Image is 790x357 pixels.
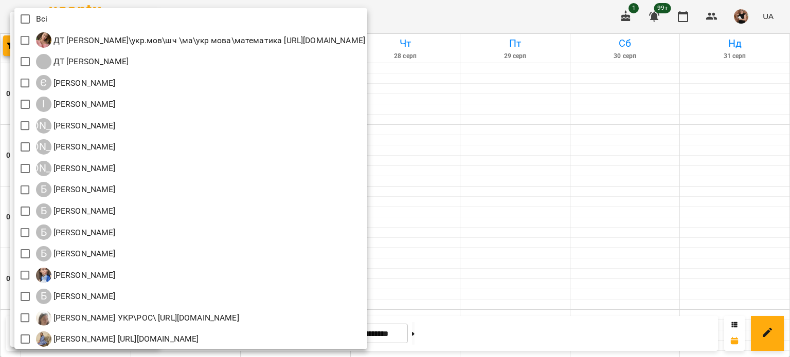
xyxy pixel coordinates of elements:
[51,248,116,260] p: [PERSON_NAME]
[36,268,51,283] img: Б
[36,139,116,155] div: Андрусенко Вероніка
[51,183,116,196] p: [PERSON_NAME]
[36,139,116,155] a: [PERSON_NAME] [PERSON_NAME]
[36,310,51,326] img: Б
[51,120,116,132] p: [PERSON_NAME]
[36,118,116,134] div: Абрамова Ірина
[51,205,116,217] p: [PERSON_NAME]
[36,32,365,48] a: ДТ [PERSON_NAME]\укр.мов\шч \ма\укр мова\математика [URL][DOMAIN_NAME]
[36,182,116,197] a: Б [PERSON_NAME]
[36,75,116,90] div: Єфіменко Оксана
[36,224,116,240] a: Б [PERSON_NAME]
[51,290,116,303] p: [PERSON_NAME]
[36,182,51,197] div: Б
[36,13,47,25] p: Всі
[51,312,239,324] p: [PERSON_NAME] УКР\РОС\ [URL][DOMAIN_NAME]
[36,54,129,69] div: ДТ Ірина Микитей
[36,289,116,304] a: Б [PERSON_NAME]
[36,182,116,197] div: Батуріна Ганна
[36,161,51,176] div: [PERSON_NAME]
[36,310,239,326] a: Б [PERSON_NAME] УКР\РОС\ [URL][DOMAIN_NAME]
[51,55,129,68] p: ДТ [PERSON_NAME]
[36,75,51,90] div: Є
[51,333,199,345] p: [PERSON_NAME] [URL][DOMAIN_NAME]
[36,268,116,283] a: Б [PERSON_NAME]
[36,203,116,219] a: Б [PERSON_NAME]
[36,32,365,48] div: ДТ Бойко Юлія\укр.мов\шч \ма\укр мова\математика https://us06web.zoom.us/j/84886035086
[51,162,116,175] p: [PERSON_NAME]
[36,203,116,219] div: Бессонова Віта
[51,77,116,89] p: [PERSON_NAME]
[36,139,51,155] div: [PERSON_NAME]
[36,203,51,219] div: Б
[36,97,116,112] a: І [PERSON_NAME]
[36,289,116,304] div: Бондарєва Валерія
[36,310,239,326] div: Бєлькова Анастасія ДТ ЛОГОПЕД УКР\РОС\ https://us06web.zoom.us/j/87943953043
[51,34,365,47] p: ДТ [PERSON_NAME]\укр.мов\шч \ма\укр мова\математика [URL][DOMAIN_NAME]
[36,246,51,261] div: Б
[51,227,116,239] p: [PERSON_NAME]
[36,289,51,304] div: Б
[36,224,51,240] div: Б
[36,331,51,347] img: Б
[51,141,116,153] p: [PERSON_NAME]
[36,118,116,134] a: [PERSON_NAME] [PERSON_NAME]
[36,331,199,347] div: Біволару Аліна https://us06web.zoom.us/j/83742518055
[36,75,116,90] a: Є [PERSON_NAME]
[51,98,116,110] p: [PERSON_NAME]
[36,97,51,112] div: І
[36,331,199,347] a: Б [PERSON_NAME] [URL][DOMAIN_NAME]
[36,161,116,176] a: [PERSON_NAME] [PERSON_NAME]
[36,246,116,261] a: Б [PERSON_NAME]
[36,118,51,134] div: [PERSON_NAME]
[36,97,116,112] div: Іванова Катерина
[51,269,116,281] p: [PERSON_NAME]
[36,54,129,69] a: ДТ [PERSON_NAME]
[36,161,116,176] div: Анна Тест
